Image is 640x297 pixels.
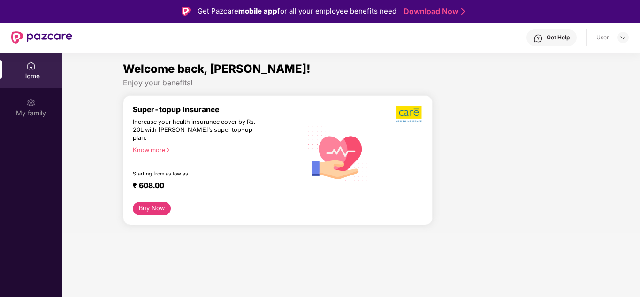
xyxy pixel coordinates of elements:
div: Know more [133,146,297,153]
a: Download Now [404,7,462,16]
img: svg+xml;base64,PHN2ZyBpZD0iSG9tZSIgeG1sbnM9Imh0dHA6Ly93d3cudzMub3JnLzIwMDAvc3ZnIiB3aWR0aD0iMjAiIG... [26,61,36,70]
div: Get Pazcare for all your employee benefits need [198,6,396,17]
div: User [596,34,609,41]
img: svg+xml;base64,PHN2ZyBpZD0iRHJvcGRvd24tMzJ4MzIiIHhtbG5zPSJodHRwOi8vd3d3LnczLm9yZy8yMDAwL3N2ZyIgd2... [619,34,627,41]
img: Stroke [461,7,465,16]
img: b5dec4f62d2307b9de63beb79f102df3.png [396,105,423,123]
div: Super-topup Insurance [133,105,302,114]
div: Increase your health insurance cover by Rs. 20L with [PERSON_NAME]’s super top-up plan. [133,118,261,142]
img: Logo [182,7,191,16]
img: svg+xml;base64,PHN2ZyB4bWxucz0iaHR0cDovL3d3dy53My5vcmcvMjAwMC9zdmciIHhtbG5zOnhsaW5rPSJodHRwOi8vd3... [302,116,375,190]
div: Enjoy your benefits! [123,78,579,88]
div: Get Help [547,34,570,41]
img: svg+xml;base64,PHN2ZyBpZD0iSGVscC0zMngzMiIgeG1sbnM9Imh0dHA6Ly93d3cudzMub3JnLzIwMDAvc3ZnIiB3aWR0aD... [533,34,543,43]
span: right [165,147,170,152]
strong: mobile app [238,7,277,15]
span: Welcome back, [PERSON_NAME]! [123,62,311,76]
img: New Pazcare Logo [11,31,72,44]
div: ₹ 608.00 [133,181,293,192]
button: Buy Now [133,202,171,215]
img: svg+xml;base64,PHN2ZyB3aWR0aD0iMjAiIGhlaWdodD0iMjAiIHZpZXdCb3g9IjAgMCAyMCAyMCIgZmlsbD0ibm9uZSIgeG... [26,98,36,107]
div: Starting from as low as [133,171,262,177]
